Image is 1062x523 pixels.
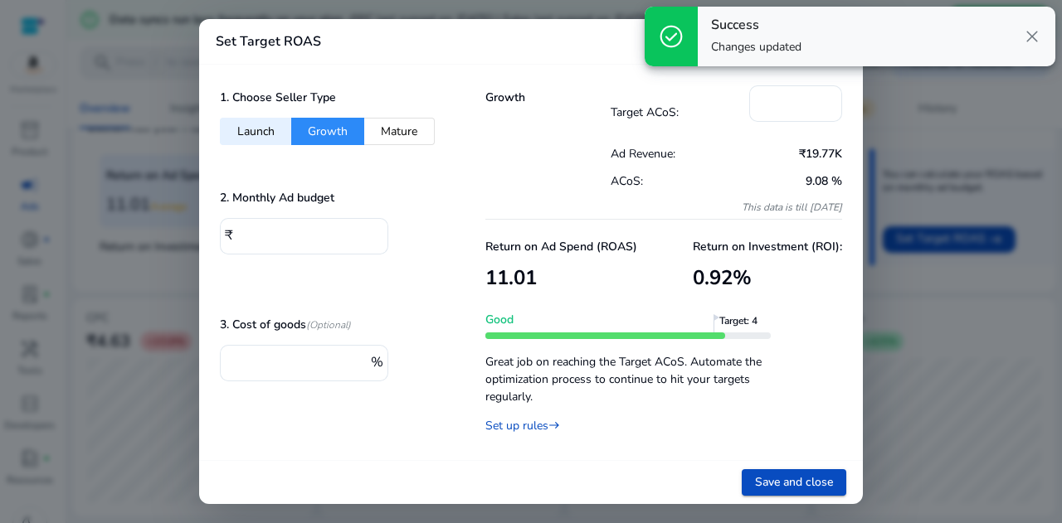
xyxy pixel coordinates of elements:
h5: 2. Monthly Ad budget [220,191,334,206]
p: ACoS: [611,172,727,190]
button: Save and close [742,469,846,496]
span: ₹ [225,226,233,245]
mat-icon: east [548,417,560,434]
h4: Set Target ROAS [216,34,321,50]
h5: Growth [485,91,611,105]
span: Save and close [755,473,833,491]
p: Changes updated [711,39,801,56]
span: close [1022,27,1042,46]
h4: Success [711,17,801,33]
p: Return on Ad Spend (ROAS) [485,238,637,255]
p: Target ACoS: [611,104,750,121]
button: Mature [364,118,435,145]
span: % [371,353,383,371]
span: % [733,264,752,291]
p: Great job on reaching the Target ACoS. Automate the optimization process to continue to hit your ... [485,345,771,405]
button: Launch [220,118,291,145]
h3: 11.01 [485,266,637,290]
p: Ad Revenue: [611,145,727,162]
i: (Optional) [306,318,351,332]
p: Good [485,311,771,328]
p: This data is till [DATE] [611,201,843,214]
p: Return on Investment (ROI): [693,238,842,255]
h3: 0.92 [693,266,842,290]
p: 9.08 % [726,172,842,190]
p: ₹19.77K [726,145,842,162]
span: check_circle [658,23,684,50]
h5: 3. Cost of goods [220,318,351,332]
span: Target: 4 [719,314,777,339]
h5: 1. Choose Seller Type [220,91,336,105]
button: Growth [291,118,364,145]
a: Set up rules [485,418,560,433]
